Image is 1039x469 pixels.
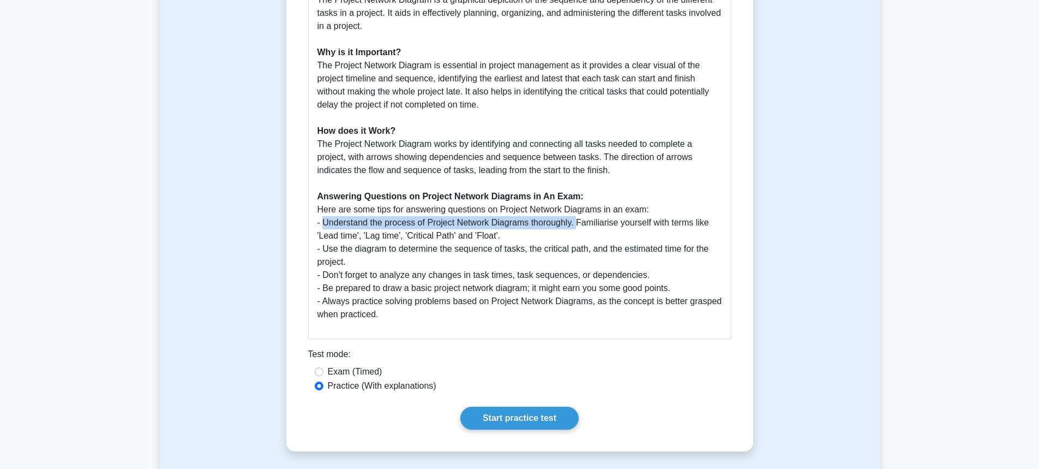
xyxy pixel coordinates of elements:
[317,48,401,57] b: Why is it Important?
[328,379,436,393] label: Practice (With explanations)
[328,365,382,378] label: Exam (Timed)
[460,407,579,430] a: Start practice test
[317,192,584,201] b: Answering Questions on Project Network Diagrams in An Exam:
[308,348,731,365] div: Test mode:
[317,126,396,135] b: How does it Work?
